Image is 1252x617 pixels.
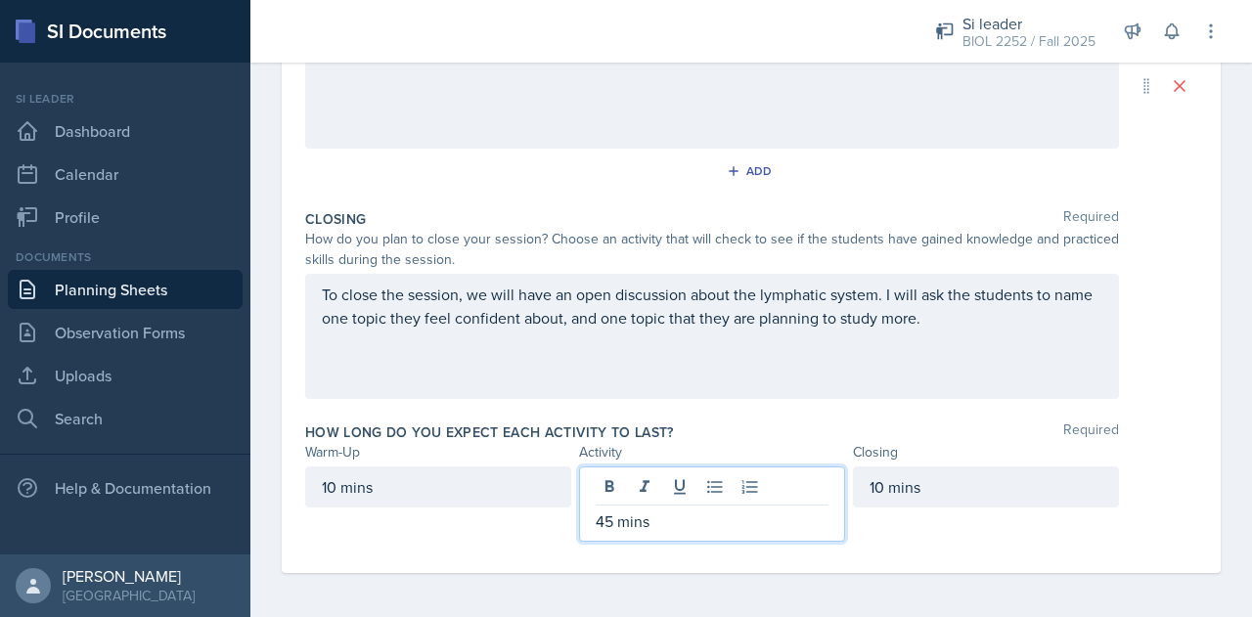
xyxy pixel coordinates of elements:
button: Add [720,156,783,186]
a: Uploads [8,356,243,395]
label: How long do you expect each activity to last? [305,422,674,442]
p: To close the session, we will have an open discussion about the lymphatic system. I will ask the ... [322,283,1102,330]
div: How do you plan to close your session? Choose an activity that will check to see if the students ... [305,229,1119,270]
div: Si leader [8,90,243,108]
p: 10 mins [870,475,1102,499]
p: 10 mins [322,475,555,499]
a: Search [8,399,243,438]
div: Si leader [962,12,1095,35]
label: Closing [305,209,366,229]
span: Required [1063,209,1119,229]
p: 45 mins [596,509,828,533]
a: Profile [8,198,243,237]
span: Required [1063,422,1119,442]
div: BIOL 2252 / Fall 2025 [962,31,1095,52]
a: Calendar [8,154,243,194]
div: Warm-Up [305,442,571,463]
a: Observation Forms [8,313,243,352]
div: Documents [8,248,243,266]
a: Planning Sheets [8,270,243,309]
div: [PERSON_NAME] [63,566,195,586]
div: [GEOGRAPHIC_DATA] [63,586,195,605]
a: Dashboard [8,111,243,151]
div: Closing [853,442,1119,463]
div: Activity [579,442,845,463]
div: Add [731,163,773,179]
div: Help & Documentation [8,468,243,507]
